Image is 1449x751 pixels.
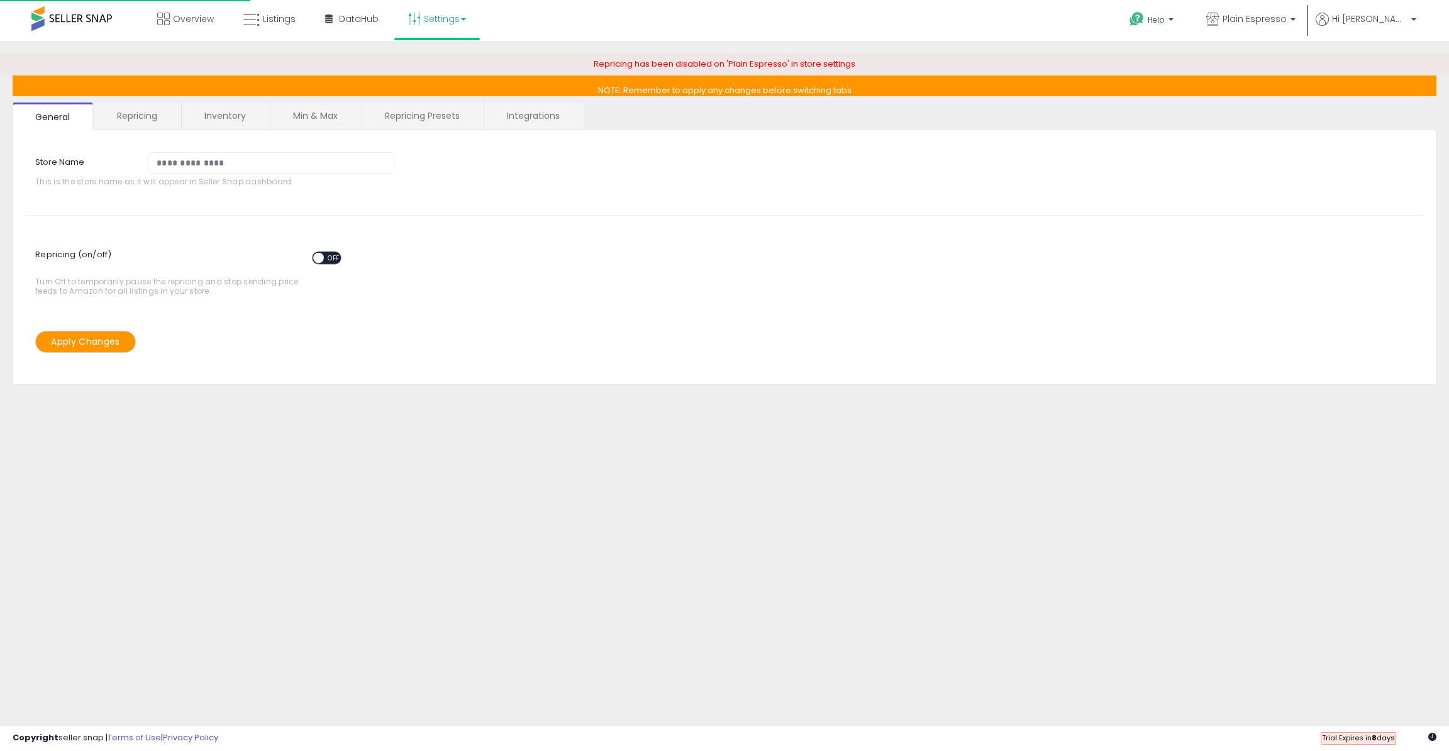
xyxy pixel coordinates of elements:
[35,177,404,186] span: This is the store name as it will appear in Seller Snap dashboard.
[324,252,344,263] span: OFF
[1148,14,1165,25] span: Help
[1129,11,1145,27] i: Get Help
[1119,2,1186,41] a: Help
[35,242,353,277] span: Repricing (on/off)
[1223,13,1287,25] span: Plain Espresso
[35,331,136,353] button: Apply Changes
[13,75,1436,96] p: NOTE: Remember to apply any changes before switching tabs
[594,58,855,70] span: Repricing has been disabled on 'Plain Espresso' in store settings
[182,103,269,129] a: Inventory
[1316,13,1416,41] a: Hi [PERSON_NAME]
[26,152,139,169] label: Store Name
[362,103,482,129] a: Repricing Presets
[263,13,296,25] span: Listings
[13,103,93,130] a: General
[270,103,360,129] a: Min & Max
[484,103,582,129] a: Integrations
[35,245,305,296] span: Turn Off to temporarily pause the repricing and stop sending price feeds to Amazon for all listin...
[94,103,180,129] a: Repricing
[1332,13,1407,25] span: Hi [PERSON_NAME]
[173,13,214,25] span: Overview
[339,13,379,25] span: DataHub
